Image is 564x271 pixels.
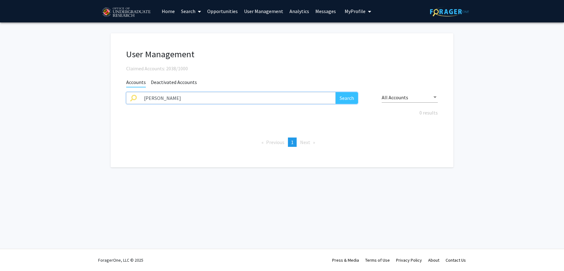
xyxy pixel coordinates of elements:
a: Search [178,0,204,22]
span: Previous [266,139,284,145]
a: User Management [241,0,286,22]
img: University of Maryland Logo [100,5,152,20]
a: Contact Us [446,257,466,263]
span: My Profile [345,8,366,14]
a: Home [159,0,178,22]
div: 0 results [122,109,442,116]
div: ForagerOne, LLC © 2025 [98,249,143,271]
span: Deactivated Accounts [151,79,197,87]
a: Messages [312,0,339,22]
h1: User Management [126,49,438,60]
span: Accounts [126,79,146,87]
input: Search name, email, or institution ID to access an account and make admin changes. [140,92,336,104]
a: About [428,257,439,263]
span: All Accounts [382,94,408,100]
a: Opportunities [204,0,241,22]
span: 1 [291,139,294,145]
a: Terms of Use [365,257,390,263]
a: Privacy Policy [396,257,422,263]
img: ForagerOne Logo [430,7,469,16]
iframe: Chat [5,243,26,266]
ul: Pagination [126,138,438,147]
div: Claimed Accounts: 2038/1000 [126,65,438,72]
span: Next [300,139,310,145]
button: Search [336,92,358,104]
a: Press & Media [332,257,359,263]
a: Analytics [286,0,312,22]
